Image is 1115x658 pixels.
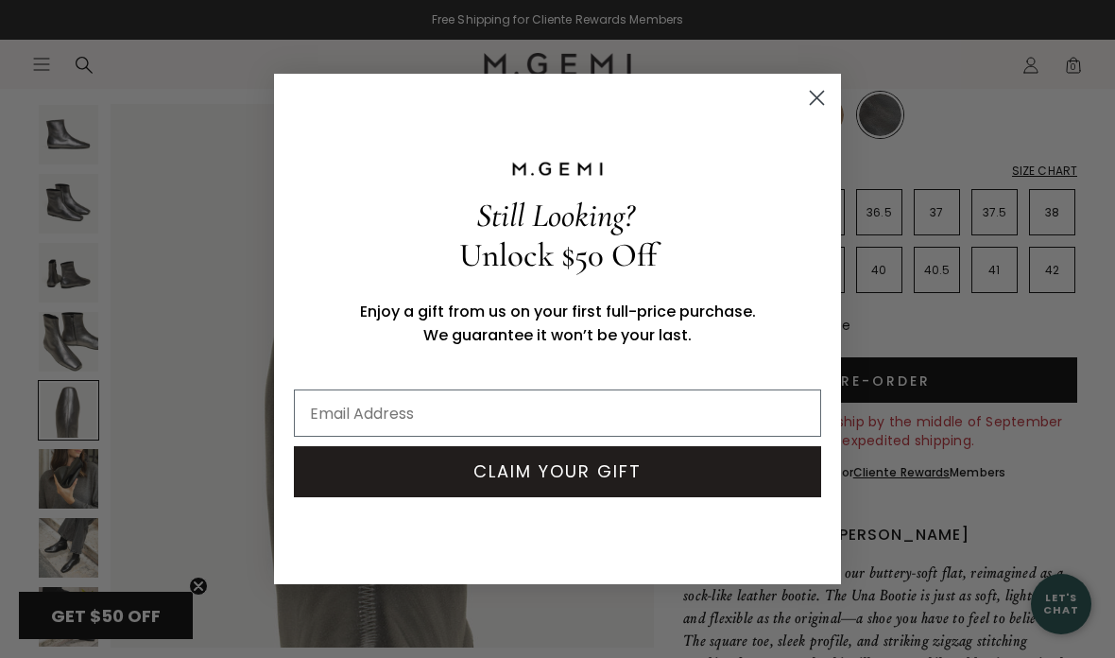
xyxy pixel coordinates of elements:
span: Still Looking? [476,196,634,235]
span: Enjoy a gift from us on your first full-price purchase. We guarantee it won’t be your last. [360,301,756,346]
button: Close dialog [800,81,833,114]
span: Unlock $50 Off [459,235,657,275]
img: M.GEMI [510,161,605,178]
input: Email Address [294,390,821,437]
button: CLAIM YOUR GIFT [294,446,821,497]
